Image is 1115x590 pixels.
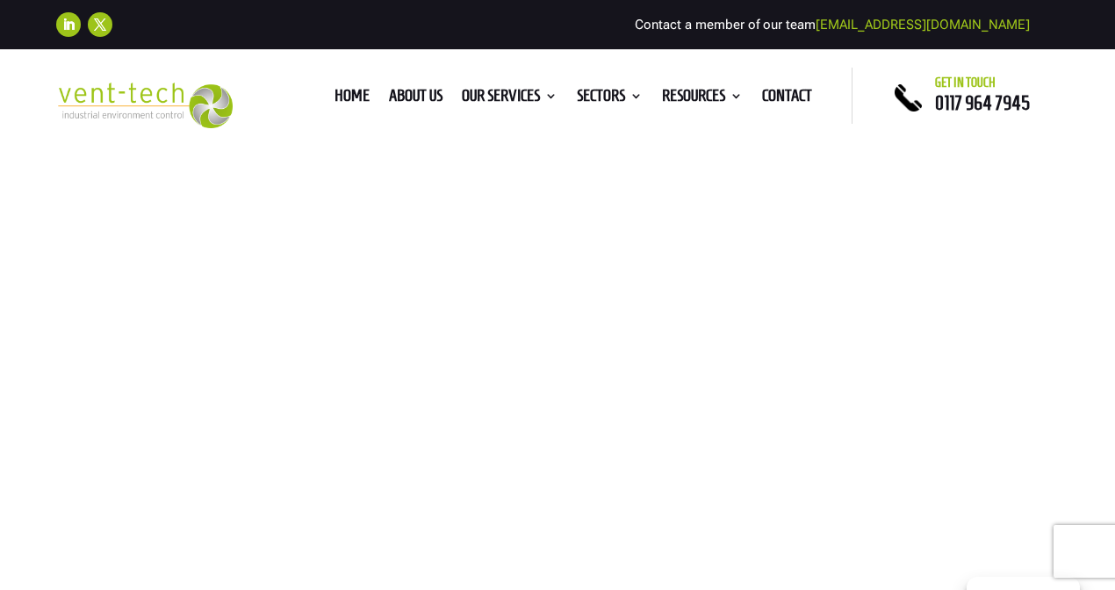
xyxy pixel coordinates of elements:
[56,83,233,128] img: 2023-09-27T08_35_16.549ZVENT-TECH---Clear-background
[935,76,996,90] span: Get in touch
[88,12,112,37] a: Follow on X
[334,90,370,109] a: Home
[577,90,643,109] a: Sectors
[816,17,1030,32] a: [EMAIL_ADDRESS][DOMAIN_NAME]
[56,12,81,37] a: Follow on LinkedIn
[635,17,1030,32] span: Contact a member of our team
[462,90,557,109] a: Our Services
[762,90,812,109] a: Contact
[389,90,442,109] a: About us
[662,90,743,109] a: Resources
[935,92,1030,113] a: 0117 964 7945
